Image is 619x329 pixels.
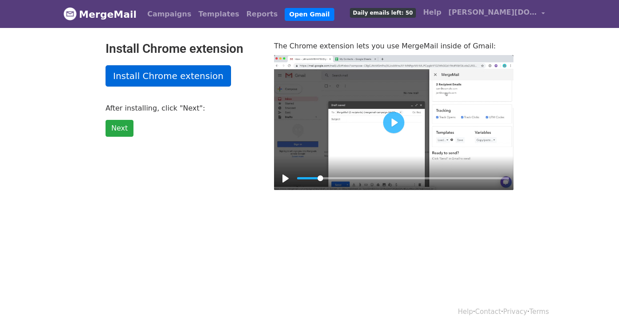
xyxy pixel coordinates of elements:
button: Play [383,112,404,133]
a: Help [458,308,473,316]
img: MergeMail logo [63,7,77,20]
a: MergeMail [63,5,137,24]
iframe: Chat Widget [575,286,619,329]
a: Privacy [503,308,527,316]
a: Campaigns [144,5,195,23]
h2: Install Chrome extension [106,41,261,56]
a: Next [106,120,133,137]
span: Daily emails left: 50 [350,8,416,18]
button: Play [278,171,293,186]
a: Terms [529,308,549,316]
p: After installing, click "Next": [106,103,261,113]
span: [PERSON_NAME][DOMAIN_NAME][EMAIL_ADDRESS][PERSON_NAME][DOMAIN_NAME] [448,7,537,18]
a: Contact [475,308,501,316]
p: The Chrome extension lets you use MergeMail inside of Gmail: [274,41,513,51]
a: Help [419,4,445,21]
a: Open Gmail [285,8,334,21]
a: [PERSON_NAME][DOMAIN_NAME][EMAIL_ADDRESS][PERSON_NAME][DOMAIN_NAME] [445,4,548,24]
a: Reports [243,5,282,23]
a: Install Chrome extension [106,65,231,87]
input: Seek [297,174,509,182]
a: Daily emails left: 50 [346,4,419,21]
a: Templates [195,5,243,23]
